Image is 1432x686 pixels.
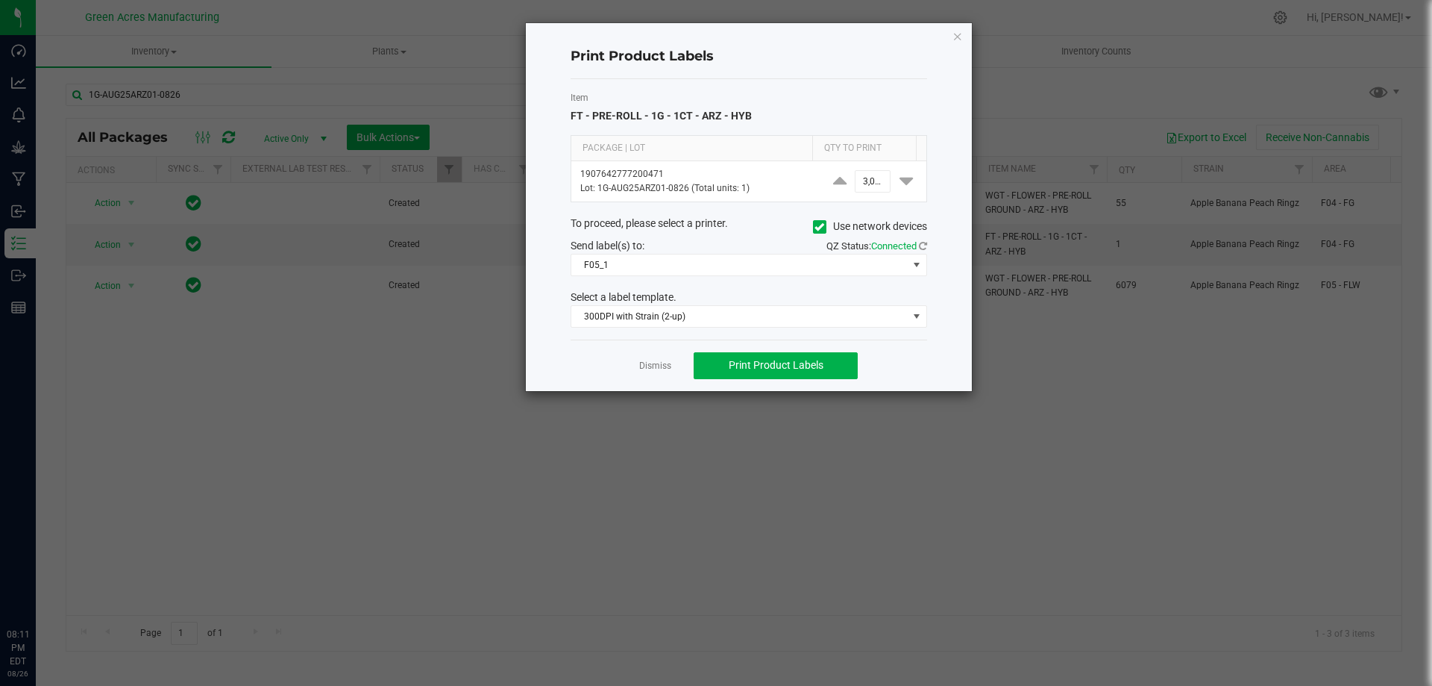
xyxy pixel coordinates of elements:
[813,219,927,234] label: Use network devices
[729,359,823,371] span: Print Product Labels
[571,136,812,161] th: Package | Lot
[571,240,644,252] span: Send label(s) to:
[44,564,62,582] iframe: Resource center unread badge
[694,352,858,379] button: Print Product Labels
[639,360,671,372] a: Dismiss
[812,136,916,161] th: Qty to Print
[571,47,927,66] h4: Print Product Labels
[826,240,927,252] span: QZ Status:
[559,290,938,305] div: Select a label template.
[571,91,927,105] label: Item
[15,567,60,611] iframe: Resource center
[580,181,811,196] p: Lot: 1G-AUG25ARZ01-0826 (Total units: 1)
[580,167,811,181] p: 1907642777200471
[559,216,938,238] div: To proceed, please select a printer.
[571,255,908,275] span: F05_1
[871,240,917,252] span: Connected
[571,306,908,327] span: 300DPI with Strain (2-up)
[571,110,752,122] span: FT - PRE-ROLL - 1G - 1CT - ARZ - HYB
